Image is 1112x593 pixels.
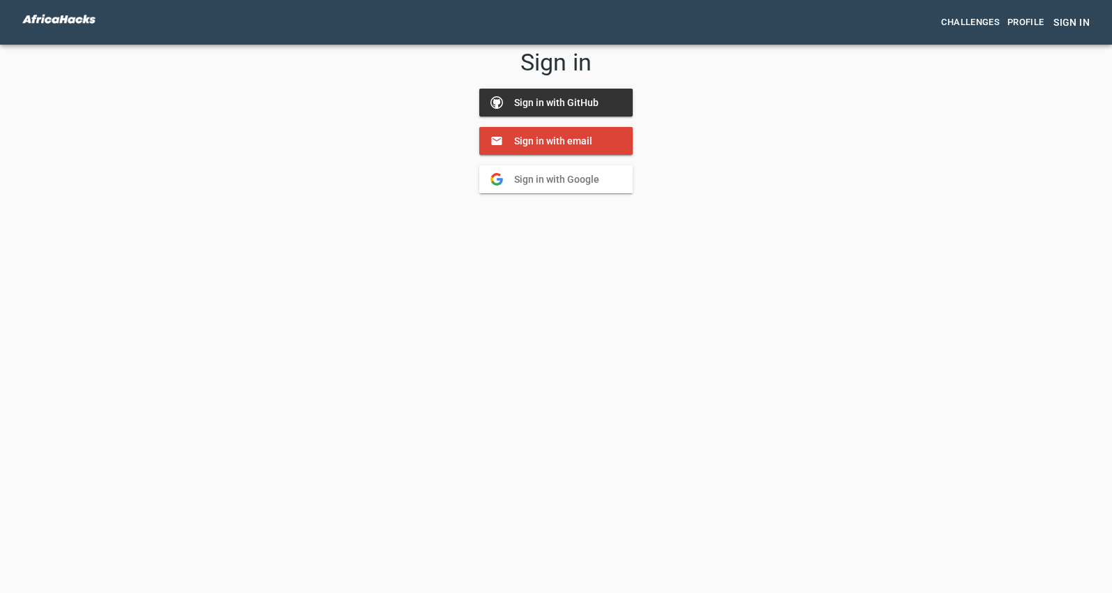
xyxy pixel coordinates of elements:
a: Challenges [938,10,1003,36]
span: Profile [1007,15,1044,31]
span: Sign in with Google [503,173,599,186]
h4: Sign in [110,48,1002,77]
span: Sign in [1053,14,1090,31]
img: White_p4tsge.png [17,10,100,29]
span: Challenges [941,15,1000,31]
a: Profile [1003,10,1048,36]
button: Sign in [1048,10,1095,36]
button: Sign in with email [479,127,633,155]
button: Sign in with Google [479,165,633,193]
span: Sign in with email [503,135,592,147]
span: Sign in with GitHub [503,96,599,109]
button: Sign in with GitHub [479,89,633,117]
